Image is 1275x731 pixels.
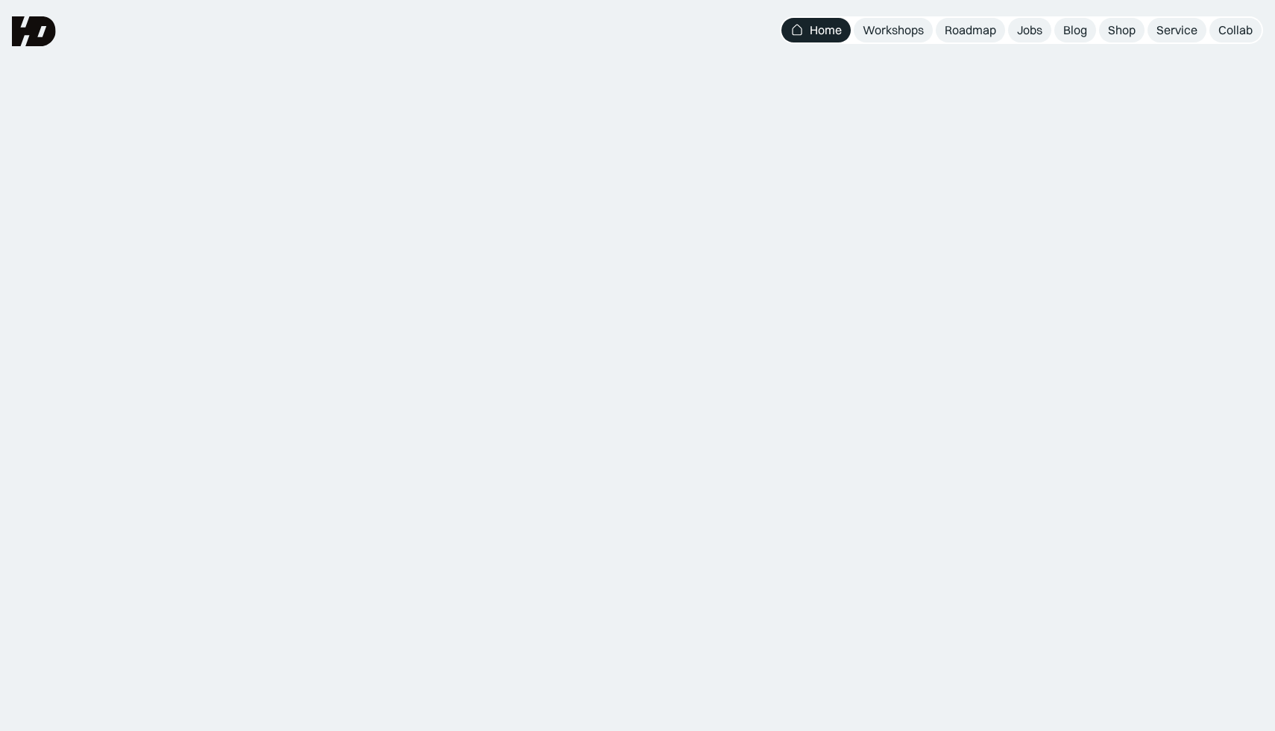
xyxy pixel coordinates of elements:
[1099,18,1145,42] a: Shop
[863,22,924,38] div: Workshops
[854,18,933,42] a: Workshops
[1063,22,1087,38] div: Blog
[1054,18,1096,42] a: Blog
[936,18,1005,42] a: Roadmap
[1017,22,1042,38] div: Jobs
[1147,18,1206,42] a: Service
[1108,22,1136,38] div: Shop
[1008,18,1051,42] a: Jobs
[945,22,996,38] div: Roadmap
[1209,18,1262,42] a: Collab
[781,18,851,42] a: Home
[810,22,842,38] div: Home
[1156,22,1197,38] div: Service
[1218,22,1253,38] div: Collab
